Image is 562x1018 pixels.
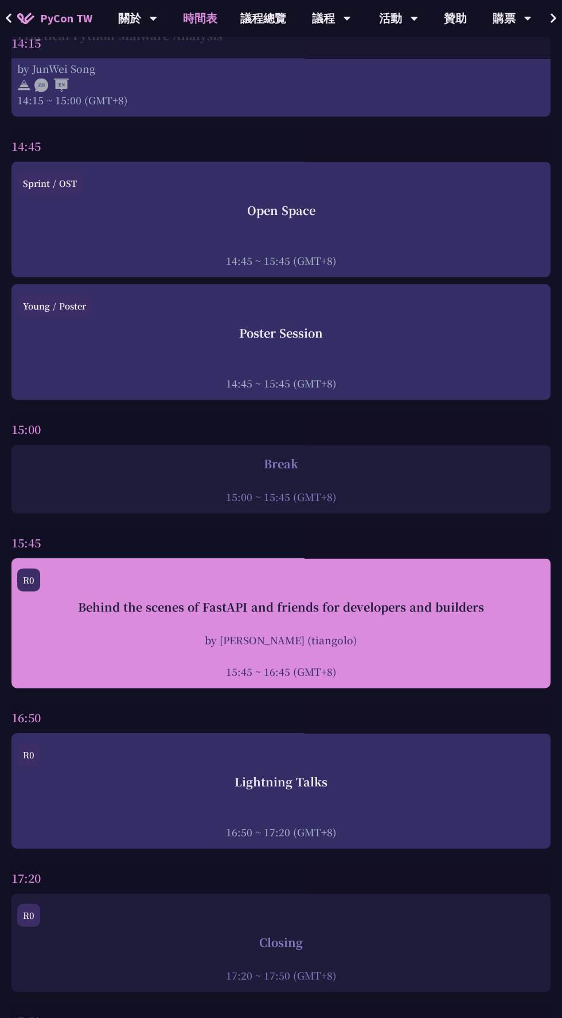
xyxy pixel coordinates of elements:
[17,202,545,219] div: Open Space
[17,376,545,390] div: 14:45 ~ 15:45 (GMT+8)
[17,93,545,107] div: 14:15 ~ 15:00 (GMT+8)
[17,61,545,76] div: by JunWei Song
[17,743,545,839] a: R0 Lightning Talks 16:50 ~ 17:20 (GMT+8)
[17,172,545,268] a: Sprint / OST Open Space 14:45 ~ 15:45 (GMT+8)
[17,934,545,951] div: Closing
[17,904,40,927] div: R0
[17,490,545,504] div: 15:00 ~ 15:45 (GMT+8)
[11,414,551,445] div: 15:00
[17,569,545,679] a: R0 Behind the scenes of FastAPI and friends for developers and builders by [PERSON_NAME] (tiangol...
[17,295,92,318] div: Young / Poster
[11,702,551,733] div: 16:50
[17,968,545,982] div: 17:20 ~ 17:50 (GMT+8)
[11,527,551,558] div: 15:45
[17,253,545,268] div: 14:45 ~ 15:45 (GMT+8)
[17,13,34,24] img: Home icon of PyCon TW 2025
[40,10,92,27] span: PyCon TW
[11,863,551,894] div: 17:20
[11,131,551,162] div: 14:45
[17,743,40,766] div: R0
[17,324,545,342] div: Poster Session
[17,633,545,647] div: by [PERSON_NAME] (tiangolo)
[17,79,31,92] img: svg+xml;base64,PHN2ZyB4bWxucz0iaHR0cDovL3d3dy53My5vcmcvMjAwMC9zdmciIHdpZHRoPSIyNCIgaGVpZ2h0PSIyNC...
[6,4,104,33] a: PyCon TW
[34,79,69,92] img: ZHEN.371966e.svg
[17,569,40,592] div: R0
[17,455,545,472] div: Break
[17,172,83,195] div: Sprint / OST
[17,825,545,839] div: 16:50 ~ 17:20 (GMT+8)
[17,598,545,616] div: Behind the scenes of FastAPI and friends for developers and builders
[17,664,545,679] div: 15:45 ~ 16:45 (GMT+8)
[11,28,551,58] div: 14:15
[17,773,545,790] div: Lightning Talks
[17,295,545,390] a: Young / Poster Poster Session 14:45 ~ 15:45 (GMT+8)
